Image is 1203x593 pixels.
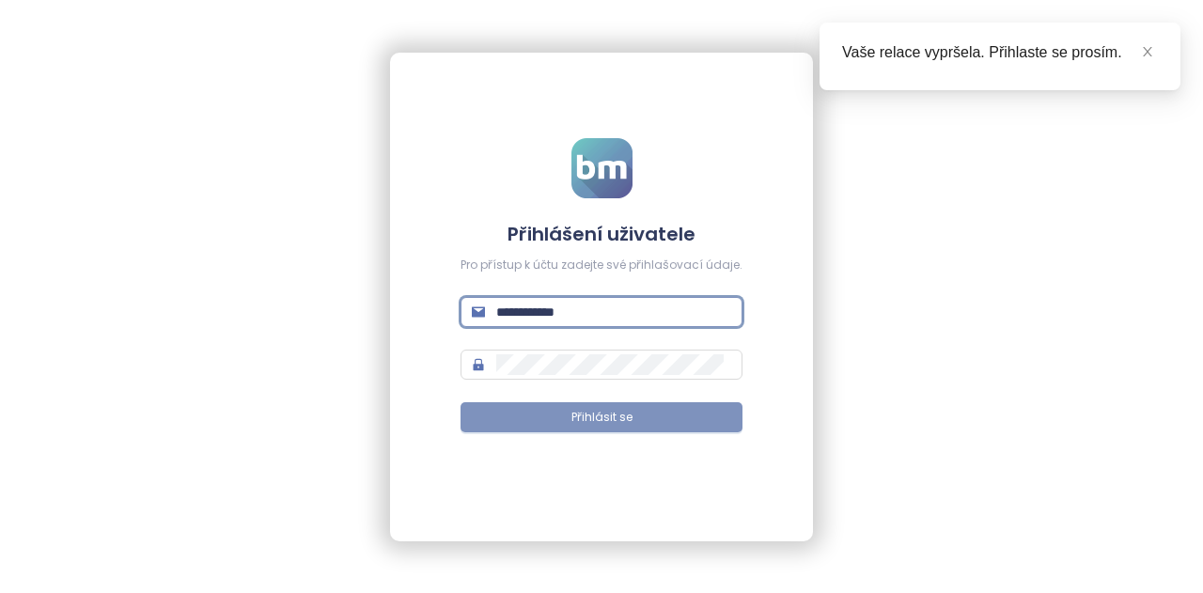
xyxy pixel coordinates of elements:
[472,358,485,371] span: lock
[461,257,742,274] div: Pro přístup k účtu zadejte své přihlašovací údaje.
[461,221,742,247] h4: Přihlášení uživatele
[1141,45,1154,58] span: close
[571,138,633,198] img: logo
[842,41,1158,64] div: Vaše relace vypršela. Přihlaste se prosím.
[472,305,485,319] span: mail
[461,402,742,432] button: Přihlásit se
[571,409,633,427] span: Přihlásit se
